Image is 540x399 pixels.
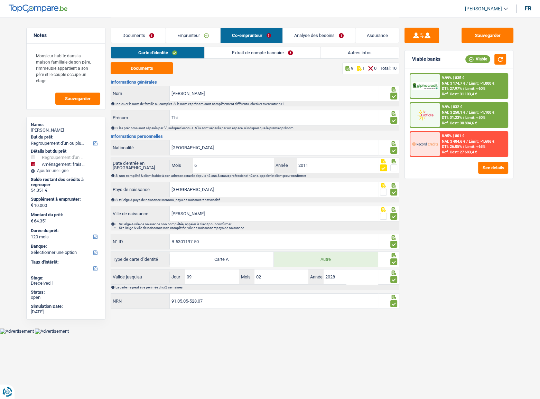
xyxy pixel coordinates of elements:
h5: Notes [34,32,98,38]
h3: Informations générales [111,80,399,84]
label: Carte A [170,252,274,267]
input: B-1234567-89 [170,234,378,249]
span: Sauvegarder [65,96,91,101]
a: Assurance [355,28,399,43]
span: / [466,139,468,144]
span: NAI: 3 174,7 € [442,81,465,86]
a: Autres infos [320,47,399,58]
span: Limit: <65% [465,144,485,149]
label: Type de carte d'identité [111,254,170,265]
div: Ajouter une ligne [31,168,101,173]
a: Documents [111,28,166,43]
div: Stage: [31,275,101,281]
img: TopCompare Logo [9,4,67,13]
div: 8.95% | 801 € [442,134,464,138]
button: Sauvegarder [55,93,100,105]
div: Dreceived 1 [31,281,101,286]
span: Limit: <50% [465,115,485,120]
div: Ref. Cost: 30 804,6 € [442,121,477,125]
a: Extrait de compte bancaire [205,47,320,58]
div: 9.99% | 835 € [442,76,464,80]
h3: Informations personnelles [111,134,399,139]
span: Limit: >1.100 € [469,110,494,115]
a: Analyse des besoins [283,28,355,43]
label: N° ID [111,234,170,249]
input: Belgique [170,182,378,197]
span: € [31,202,33,208]
button: See details [478,162,508,174]
label: Mois [239,269,254,284]
p: 0 [374,66,376,71]
input: AAAA [297,158,378,173]
span: / [463,115,464,120]
label: Banque: [31,244,100,249]
button: Documents [111,62,173,74]
div: Ref. Cost: 27 683,4 € [442,150,477,154]
img: Cofidis [412,108,438,121]
div: fr [525,5,531,12]
span: NAI: 3 258,1 € [442,110,465,115]
p: 1 [362,66,365,71]
label: Mois [170,158,193,173]
div: Viable banks [412,56,440,62]
label: Jour [170,269,185,284]
div: Solde restant des crédits à regrouper [31,177,101,188]
label: Prénom [111,110,170,125]
div: Indiquer le nom de famille au complet. Si le nom et prénom sont complétement différents, checker ... [115,102,399,106]
label: Autre [274,252,378,267]
div: Si ≠ Belge & pays de naissance inconnu, pays de naisance = nationalité [115,198,399,202]
label: But du prêt: [31,134,100,140]
div: La carte ne peut être périmée d'ici 2 semaines [115,285,399,289]
a: Co-emprunteur [221,28,282,43]
div: [PERSON_NAME] [31,127,101,133]
p: 9 [351,66,353,71]
label: Montant du prêt: [31,212,100,218]
span: / [463,144,464,149]
label: Ville de naissance [111,206,170,221]
div: Détails but du prêt [31,149,101,154]
span: [PERSON_NAME] [465,6,502,12]
a: Carte d'identité [111,47,204,58]
div: Total: 10 [380,66,396,71]
span: DTI: 27.97% [442,86,462,91]
span: Limit: >1.000 € [469,81,494,86]
label: Taux d'intérêt: [31,259,100,265]
label: Nationalité [111,140,170,155]
input: MM [193,158,274,173]
label: Date d'entrée en [GEOGRAPHIC_DATA] [111,160,170,171]
label: Pays de naissance [111,182,170,197]
span: DTI: 26.05% [442,144,462,149]
div: open [31,295,101,300]
span: Limit: <60% [465,86,485,91]
span: / [466,110,468,115]
label: Année [274,158,297,173]
label: Supplément à emprunter: [31,197,100,202]
a: Emprunteur [166,28,220,43]
input: MM [254,269,308,284]
input: AAAA [324,269,378,284]
div: Si les prénoms sont séparés par "-", indiquer les tous. S'ils sont séparés par un espace, n'indiq... [115,126,399,130]
div: 54.351 € [31,188,101,193]
div: Ref. Cost: 31 103,4 € [442,92,477,96]
span: DTI: 31.23% [442,115,462,120]
label: Nom [111,86,170,101]
span: / [463,86,464,91]
div: 9.9% | 832 € [442,105,462,109]
span: € [31,218,33,224]
input: Belgique [170,140,378,155]
li: Si ≠ Belge & ville de naissance non complétée, ville de naissance = pays de naissance [119,226,399,230]
div: Simulation Date: [31,304,101,309]
div: Viable [465,55,490,63]
label: Année [308,269,324,284]
label: NRN [111,294,170,308]
li: Si Belge & ville de naissance non complétée, appeler le client pour confirmer [119,222,399,226]
label: Durée du prêt: [31,228,100,234]
a: [PERSON_NAME] [459,3,508,15]
img: Record Credits [412,137,438,150]
div: Si non complété & client habite à son adresse actuelle depuis <2 ans & statut professionel <2ans,... [115,174,399,178]
label: Valide jusqu'au [111,272,170,283]
div: [DATE] [31,309,101,315]
button: Sauvegarder [462,28,513,43]
input: 12.12.12-123.12 [170,294,378,308]
span: NAI: 3 404,6 € [442,139,465,144]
